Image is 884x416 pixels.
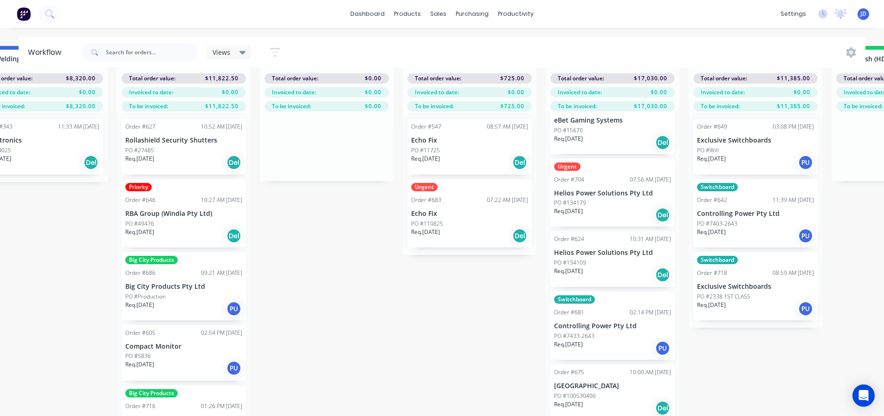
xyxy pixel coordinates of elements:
[697,136,814,144] p: Exclusive Switchboards
[125,146,154,155] p: PO #27485
[798,301,813,316] div: PU
[693,119,818,175] div: Order #64903:08 PM [DATE]Exclusive SwitchboardsPO #WillReq.[DATE]PU
[17,7,31,21] img: Factory
[125,155,154,163] p: Req. [DATE]
[66,74,96,83] span: $8,320.00
[630,235,671,243] div: 10:31 AM [DATE]
[226,228,241,243] div: Del
[550,292,675,360] div: SwitchboardOrder #68102:14 PM [DATE]Controlling Power Pty LtdPO #7433-2643Req.[DATE]PU
[558,74,604,83] span: Total order value:
[79,88,96,97] span: $0.00
[697,155,726,163] p: Req. [DATE]
[651,88,667,97] span: $0.00
[798,228,813,243] div: PU
[407,119,532,175] div: Order #54708:57 AM [DATE]Echo FixPO #11725Req.[DATE]Del
[630,308,671,317] div: 02:14 PM [DATE]
[125,343,242,351] p: Compact Monitor
[122,252,246,320] div: Big City ProductsOrder #68609:21 AM [DATE]Big City Products Pty LtdPO #ProductionReq.[DATE]PU
[554,322,671,330] p: Controlling Power Pty Ltd
[655,267,670,282] div: Del
[776,7,811,21] div: settings
[272,74,318,83] span: Total order value:
[129,74,175,83] span: Total order value:
[697,283,814,291] p: Exclusive Switchboards
[125,123,155,131] div: Order #627
[125,210,242,218] p: RBA Group (Windia Pty Ltd)
[122,325,246,381] div: Order #60502:54 PM [DATE]Compact MonitorPO #5836Req.[DATE]PU
[697,269,727,277] div: Order #718
[125,402,155,410] div: Order #716
[129,102,168,110] span: To be invoiced:
[125,329,155,337] div: Order #605
[125,269,155,277] div: Order #686
[697,292,750,301] p: PO #2338 1ST CLASS
[697,220,737,228] p: PO #7403-2643
[773,123,814,131] div: 03:08 PM [DATE]
[554,175,584,184] div: Order #704
[213,47,230,57] span: Views
[697,301,726,309] p: Req. [DATE]
[346,7,389,21] a: dashboard
[226,301,241,316] div: PU
[655,401,670,416] div: Del
[554,207,583,215] p: Req. [DATE]
[794,88,810,97] span: $0.00
[487,196,528,204] div: 07:22 AM [DATE]
[129,88,173,97] span: Invoiced to date:
[554,382,671,390] p: [GEOGRAPHIC_DATA]
[655,208,670,222] div: Del
[226,361,241,376] div: PU
[554,249,671,257] p: Helios Power Solutions Pty Ltd
[554,308,584,317] div: Order #681
[201,329,242,337] div: 02:54 PM [DATE]
[411,228,440,236] p: Req. [DATE]
[125,228,154,236] p: Req. [DATE]
[852,384,875,407] div: Open Intercom Messenger
[701,102,740,110] span: To be invoiced:
[554,259,586,267] p: PO #134109
[773,196,814,204] div: 11:39 AM [DATE]
[125,352,151,360] p: PO #5836
[512,228,527,243] div: Del
[512,155,527,170] div: Del
[66,102,96,110] span: $8,320.00
[407,179,532,247] div: UrgentOrder #68307:22 AM [DATE]Echo FixPO #110825Req.[DATE]Del
[697,123,727,131] div: Order #649
[125,136,242,144] p: Rollashield Security Shutters
[365,88,381,97] span: $0.00
[554,199,586,207] p: PO #134179
[554,189,671,197] p: Helios Power Solutions Pty Ltd
[554,162,581,171] div: Urgent
[106,43,198,62] input: Search for orders...
[415,74,461,83] span: Total order value:
[226,155,241,170] div: Del
[125,360,154,369] p: Req. [DATE]
[201,402,242,410] div: 01:26 PM [DATE]
[777,74,810,83] span: $11,385.00
[389,7,426,21] div: products
[554,295,595,304] div: Switchboard
[550,159,675,227] div: UrgentOrder #70407:56 AM [DATE]Helios Power Solutions Pty LtdPO #134179Req.[DATE]Del
[554,368,584,377] div: Order #675
[222,88,239,97] span: $0.00
[125,283,242,291] p: Big City Products Pty Ltd
[84,155,98,170] div: Del
[697,256,738,264] div: Switchboard
[630,368,671,377] div: 10:00 AM [DATE]
[554,400,583,409] p: Req. [DATE]
[411,196,441,204] div: Order #683
[415,88,459,97] span: Invoiced to date:
[451,7,493,21] div: purchasing
[860,10,866,18] span: JD
[125,183,152,191] div: Priority
[697,210,814,218] p: Controlling Power Pty Ltd
[701,88,745,97] span: Invoiced to date:
[411,210,528,218] p: Echo Fix
[272,88,316,97] span: Invoiced to date:
[558,102,597,110] span: To be invoiced:
[655,135,670,150] div: Del
[697,228,726,236] p: Req. [DATE]
[550,86,675,154] div: eBet Gaming SystemsPO #15670Req.[DATE]Del
[500,102,524,110] span: $725.00
[125,292,166,301] p: PO #Production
